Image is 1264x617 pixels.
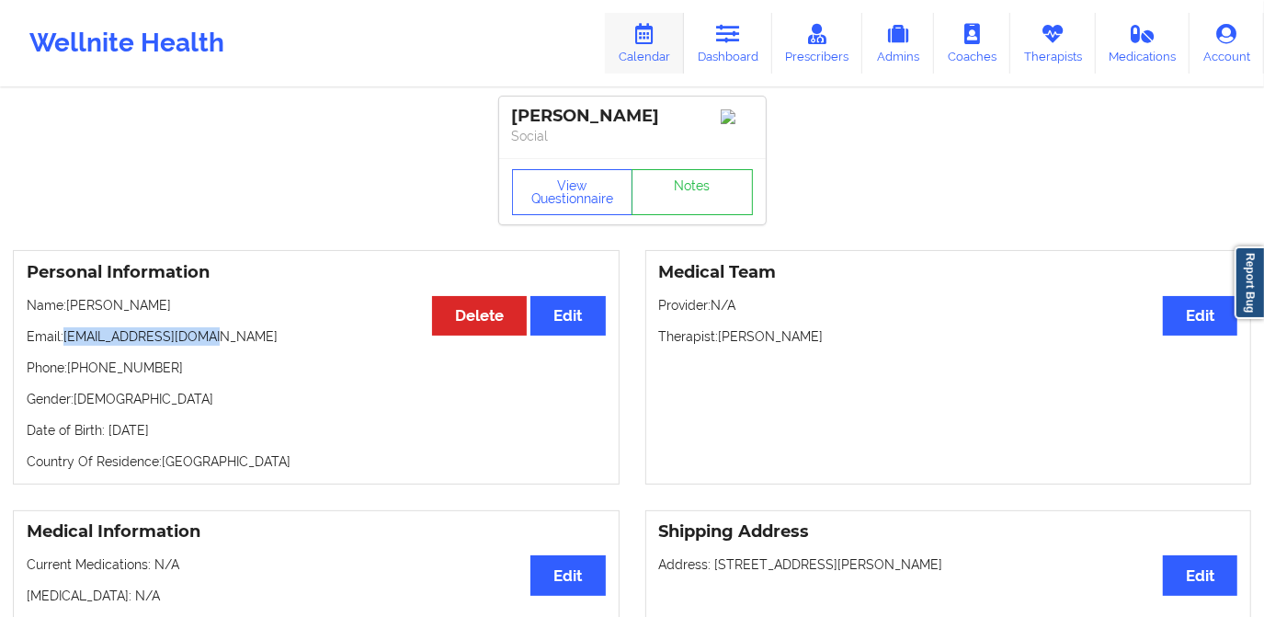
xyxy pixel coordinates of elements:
[27,359,606,377] p: Phone: [PHONE_NUMBER]
[512,106,753,127] div: [PERSON_NAME]
[530,555,605,595] button: Edit
[659,296,1238,314] p: Provider: N/A
[772,13,863,74] a: Prescribers
[27,262,606,283] h3: Personal Information
[721,109,753,124] img: Image%2Fplaceholer-image.png
[659,521,1238,543] h3: Shipping Address
[659,555,1238,574] p: Address: [STREET_ADDRESS][PERSON_NAME]
[1163,296,1237,336] button: Edit
[27,587,606,605] p: [MEDICAL_DATA]: N/A
[684,13,772,74] a: Dashboard
[934,13,1010,74] a: Coaches
[1235,246,1264,319] a: Report Bug
[27,390,606,408] p: Gender: [DEMOGRAPHIC_DATA]
[432,296,527,336] button: Delete
[659,327,1238,346] p: Therapist: [PERSON_NAME]
[605,13,684,74] a: Calendar
[27,296,606,314] p: Name: [PERSON_NAME]
[27,421,606,440] p: Date of Birth: [DATE]
[530,296,605,336] button: Edit
[512,127,753,145] p: Social
[1010,13,1096,74] a: Therapists
[862,13,934,74] a: Admins
[27,327,606,346] p: Email: [EMAIL_ADDRESS][DOMAIN_NAME]
[659,262,1238,283] h3: Medical Team
[27,555,606,574] p: Current Medications: N/A
[1190,13,1264,74] a: Account
[27,452,606,471] p: Country Of Residence: [GEOGRAPHIC_DATA]
[1096,13,1190,74] a: Medications
[512,169,633,215] button: View Questionnaire
[632,169,753,215] a: Notes
[1163,555,1237,595] button: Edit
[27,521,606,543] h3: Medical Information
